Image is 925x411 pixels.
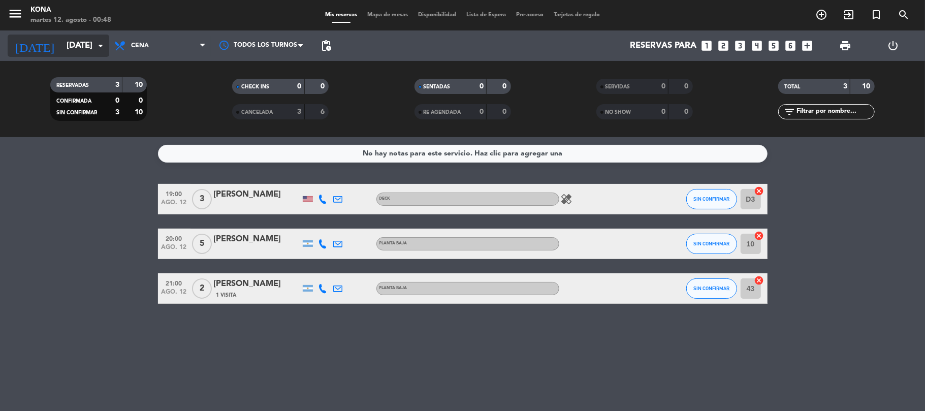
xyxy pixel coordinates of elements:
[135,81,145,88] strong: 10
[783,106,795,118] i: filter_list
[424,84,451,89] span: SENTADAS
[717,39,730,52] i: looks_two
[320,12,362,18] span: Mis reservas
[56,99,91,104] span: CONFIRMADA
[241,84,269,89] span: CHECK INS
[379,197,391,201] span: DECK
[192,278,212,299] span: 2
[424,110,461,115] span: RE AGENDADA
[8,6,23,21] i: menu
[216,291,237,299] span: 1 Visita
[561,193,573,205] i: healing
[843,83,847,90] strong: 3
[754,231,764,241] i: cancel
[754,275,764,286] i: cancel
[214,233,300,246] div: [PERSON_NAME]
[362,12,413,18] span: Mapa de mesas
[630,41,697,51] span: Reservas para
[135,109,145,116] strong: 10
[693,286,729,291] span: SIN CONFIRMAR
[795,106,874,117] input: Filtrar por nombre...
[693,196,729,202] span: SIN CONFIRMAR
[605,84,630,89] span: SERVIDAS
[869,30,917,61] div: LOG OUT
[839,40,851,52] span: print
[870,9,882,21] i: turned_in_not
[379,241,407,245] span: PLANTA BAJA
[502,108,508,115] strong: 0
[241,110,273,115] span: CANCELADA
[480,108,484,115] strong: 0
[686,278,737,299] button: SIN CONFIRMAR
[192,189,212,209] span: 3
[605,110,631,115] span: NO SHOW
[502,83,508,90] strong: 0
[162,289,187,300] span: ago. 12
[693,241,729,246] span: SIN CONFIRMAR
[139,97,145,104] strong: 0
[768,39,781,52] i: looks_5
[784,39,798,52] i: looks_6
[162,232,187,244] span: 20:00
[214,277,300,291] div: [PERSON_NAME]
[8,35,61,57] i: [DATE]
[461,12,511,18] span: Lista de Espera
[162,244,187,256] span: ago. 12
[862,83,872,90] strong: 10
[214,188,300,201] div: [PERSON_NAME]
[320,40,332,52] span: pending_actions
[511,12,549,18] span: Pre-acceso
[298,83,302,90] strong: 0
[898,9,910,21] i: search
[30,5,111,15] div: Kona
[321,108,327,115] strong: 6
[754,186,764,196] i: cancel
[131,42,149,49] span: Cena
[686,189,737,209] button: SIN CONFIRMAR
[801,39,814,52] i: add_box
[413,12,461,18] span: Disponibilidad
[661,108,665,115] strong: 0
[684,83,690,90] strong: 0
[30,15,111,25] div: martes 12. agosto - 00:48
[162,199,187,211] span: ago. 12
[700,39,714,52] i: looks_one
[784,84,800,89] span: TOTAL
[321,83,327,90] strong: 0
[734,39,747,52] i: looks_3
[115,81,119,88] strong: 3
[686,234,737,254] button: SIN CONFIRMAR
[815,9,827,21] i: add_circle_outline
[843,9,855,21] i: exit_to_app
[549,12,605,18] span: Tarjetas de regalo
[363,148,562,160] div: No hay notas para este servicio. Haz clic para agregar una
[115,109,119,116] strong: 3
[56,83,89,88] span: RESERVADAS
[887,40,900,52] i: power_settings_new
[56,110,97,115] span: SIN CONFIRMAR
[480,83,484,90] strong: 0
[8,6,23,25] button: menu
[94,40,107,52] i: arrow_drop_down
[379,286,407,290] span: PLANTA BAJA
[298,108,302,115] strong: 3
[684,108,690,115] strong: 0
[192,234,212,254] span: 5
[751,39,764,52] i: looks_4
[115,97,119,104] strong: 0
[162,187,187,199] span: 19:00
[162,277,187,289] span: 21:00
[661,83,665,90] strong: 0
